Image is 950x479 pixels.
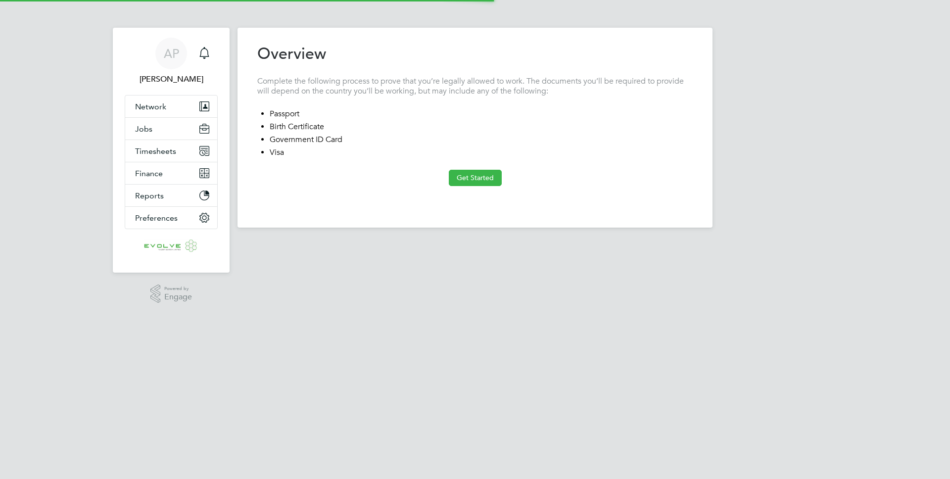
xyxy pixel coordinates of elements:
li: Birth Certificate [270,122,693,135]
li: Passport [270,109,693,122]
button: Timesheets [125,140,217,162]
a: Powered byEngage [150,285,192,303]
span: Timesheets [135,146,176,156]
img: evolve-talent-logo-retina.png [144,239,198,255]
button: Finance [125,162,217,184]
button: Reports [125,185,217,206]
span: Powered by [164,285,192,293]
span: AP [164,47,179,60]
h2: Overview [257,44,326,64]
span: Jobs [135,124,152,134]
button: Get Started [449,170,502,186]
span: Reports [135,191,164,200]
button: Network [125,96,217,117]
li: Government ID Card [270,135,693,147]
span: Network [135,102,166,111]
button: Preferences [125,207,217,229]
li: Visa [270,147,693,160]
span: Preferences [135,213,178,223]
nav: Main navigation [113,28,230,273]
span: Engage [164,293,192,301]
span: Finance [135,169,163,178]
a: Go to home page [125,239,218,255]
button: Jobs [125,118,217,140]
a: AP[PERSON_NAME] [125,38,218,85]
p: Complete the following process to prove that you’re legally allowed to work. The documents you’ll... [257,76,693,97]
span: Anthony Perrin [125,73,218,85]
